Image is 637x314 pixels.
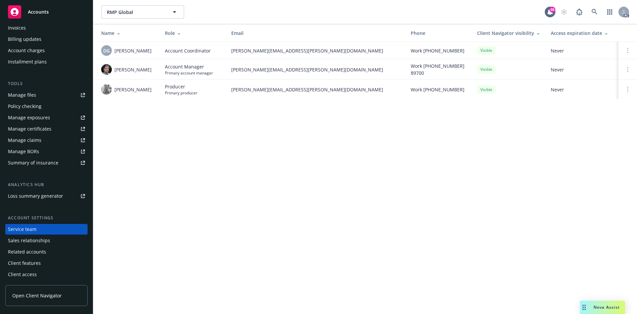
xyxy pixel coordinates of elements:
span: Never [551,86,613,93]
div: Client features [8,258,41,268]
a: Loss summary generator [5,191,88,201]
span: [PERSON_NAME] [114,66,152,73]
a: Billing updates [5,34,88,45]
div: Client access [8,269,37,280]
a: Manage exposures [5,112,88,123]
a: Sales relationships [5,235,88,246]
div: Summary of insurance [8,157,58,168]
button: RMP Global [101,5,184,19]
span: [PERSON_NAME][EMAIL_ADDRESS][PERSON_NAME][DOMAIN_NAME] [231,66,400,73]
a: Account charges [5,45,88,56]
div: Name [101,30,154,37]
a: Search [588,5,601,19]
div: Billing updates [8,34,41,45]
div: Manage BORs [8,146,39,157]
div: Policy checking [8,101,41,112]
a: Switch app [603,5,616,19]
span: Work [PHONE_NUMBER] [411,86,464,93]
a: Manage claims [5,135,88,146]
div: Service team [8,224,36,235]
a: Manage files [5,90,88,100]
a: Accounts [5,3,88,21]
span: Never [551,47,613,54]
div: Visible [477,85,496,94]
div: Client Navigator visibility [477,30,540,37]
div: Drag to move [580,301,588,314]
span: Account Manager [165,63,213,70]
div: Email [231,30,400,37]
span: DG [103,47,110,54]
div: Sales relationships [8,235,50,246]
a: Service team [5,224,88,235]
span: Producer [165,83,197,90]
div: Access expiration date [551,30,613,37]
a: Invoices [5,23,88,33]
span: [PERSON_NAME] [114,86,152,93]
span: RMP Global [107,9,164,16]
div: Loss summary generator [8,191,63,201]
div: Manage claims [8,135,41,146]
div: Phone [411,30,466,37]
button: Nova Assist [580,301,625,314]
div: Account settings [5,215,88,221]
a: Related accounts [5,247,88,257]
div: Role [165,30,221,37]
div: Installment plans [8,56,47,67]
a: Policy checking [5,101,88,112]
div: Invoices [8,23,26,33]
a: Installment plans [5,56,88,67]
span: Account Coordinator [165,47,211,54]
span: [PERSON_NAME][EMAIL_ADDRESS][PERSON_NAME][DOMAIN_NAME] [231,86,400,93]
span: [PERSON_NAME][EMAIL_ADDRESS][PERSON_NAME][DOMAIN_NAME] [231,47,400,54]
a: Manage certificates [5,124,88,134]
div: Manage certificates [8,124,51,134]
span: Primary account manager [165,70,213,76]
a: Client features [5,258,88,268]
a: Report a Bug [573,5,586,19]
span: Never [551,66,613,73]
img: photo [101,64,112,75]
div: Visible [477,46,496,54]
span: [PERSON_NAME] [114,47,152,54]
img: photo [101,84,112,95]
a: Manage BORs [5,146,88,157]
div: Manage exposures [8,112,50,123]
span: Primary producer [165,90,197,96]
div: Account charges [8,45,45,56]
span: Work [PHONE_NUMBER] [411,47,464,54]
div: Related accounts [8,247,46,257]
div: Tools [5,80,88,87]
a: Client access [5,269,88,280]
div: Analytics hub [5,181,88,188]
a: Summary of insurance [5,157,88,168]
span: Open Client Navigator [12,292,62,299]
span: Accounts [28,9,49,15]
span: Nova Assist [594,304,620,310]
div: 98 [549,7,555,13]
div: Manage files [8,90,36,100]
a: Start snowing [557,5,571,19]
div: Visible [477,65,496,73]
span: Work [PHONE_NUMBER] 89700 [411,62,466,76]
